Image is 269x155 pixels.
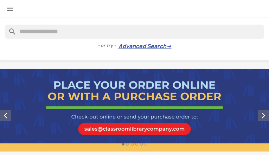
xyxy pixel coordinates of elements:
[258,110,269,121] i: 
[98,42,119,49] span: - or try -
[5,25,14,33] i: search
[5,25,264,39] input: Search
[119,43,172,50] a: Advanced Search→
[166,43,172,50] span: →
[6,5,14,13] i: 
